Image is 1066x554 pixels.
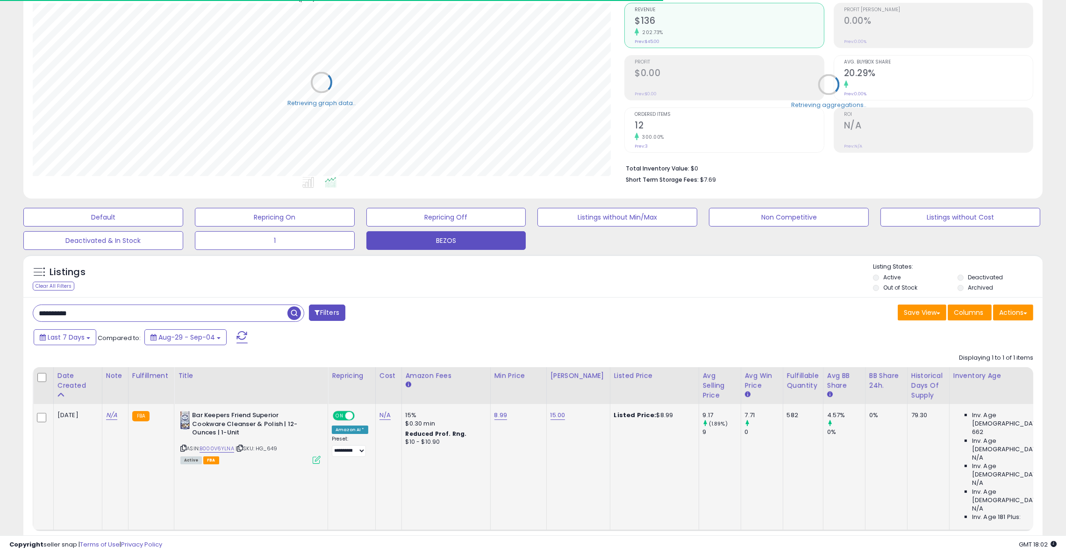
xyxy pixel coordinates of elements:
small: Amazon Fees. [406,381,411,389]
a: Terms of Use [80,540,120,549]
button: BEZOS [366,231,526,250]
div: Avg BB Share [827,371,861,391]
span: 662 [972,428,983,436]
div: Note [106,371,124,381]
button: Save View [898,305,946,320]
div: 582 [787,411,816,419]
span: 2025-09-12 18:02 GMT [1019,540,1057,549]
span: All listings currently available for purchase on Amazon [180,456,202,464]
div: Cost [379,371,398,381]
span: N/A [972,479,983,487]
div: [PERSON_NAME] [551,371,606,381]
div: Listed Price [614,371,695,381]
button: Actions [993,305,1033,320]
label: Deactivated [968,273,1003,281]
label: Active [883,273,901,281]
span: Inv. Age [DEMOGRAPHIC_DATA]: [972,437,1058,454]
div: $10 - $10.90 [406,438,483,446]
div: Preset: [332,436,368,456]
div: BB Share 24h. [869,371,903,391]
span: Inv. Age [DEMOGRAPHIC_DATA]: [972,462,1058,479]
span: FBA [203,456,219,464]
div: Fulfillable Quantity [787,371,819,391]
button: Repricing On [195,208,355,227]
h5: Listings [50,266,86,279]
div: 7.71 [745,411,783,419]
div: Retrieving aggregations.. [791,100,866,109]
small: Avg Win Price. [745,391,751,399]
button: Listings without Min/Max [537,208,697,227]
div: Retrieving graph data.. [287,99,356,107]
label: Archived [968,284,993,291]
div: 0 [745,428,783,436]
span: Last 7 Days [48,333,85,342]
b: Reduced Prof. Rng. [406,430,467,438]
button: Aug-29 - Sep-04 [144,329,227,345]
div: $0.30 min [406,419,483,428]
div: Date Created [57,371,98,391]
div: Displaying 1 to 1 of 1 items [959,354,1033,362]
label: Out of Stock [883,284,917,291]
div: Repricing [332,371,372,381]
small: (1.89%) [709,420,728,427]
button: Last 7 Days [34,329,96,345]
div: Title [178,371,324,381]
span: N/A [972,504,983,513]
span: ON [334,412,345,420]
div: 0% [869,411,900,419]
button: Listings without Cost [880,208,1040,227]
img: 51kY+eaq0vL._SL40_.jpg [180,411,190,430]
p: Listing States: [873,263,1043,271]
div: Inventory Age [953,371,1061,381]
a: 15.00 [551,411,565,420]
b: Bar Keepers Friend Superior Cookware Cleanser & Polish | 12-Ounces | 1-Unit [192,411,306,440]
button: Repricing Off [366,208,526,227]
small: Avg BB Share. [827,391,833,399]
span: Inv. Age 181 Plus: [972,513,1021,521]
div: 79.30 [911,411,942,419]
a: B000V6YLNA [200,445,234,453]
div: 15% [406,411,483,419]
a: Privacy Policy [121,540,162,549]
div: Fulfillment [132,371,170,381]
button: Columns [948,305,992,320]
span: OFF [353,412,368,420]
span: Aug-29 - Sep-04 [158,333,215,342]
div: Clear All Filters [33,282,74,291]
span: Compared to: [98,334,141,342]
a: 8.99 [494,411,508,420]
span: Columns [954,308,983,317]
div: 4.57% [827,411,865,419]
strong: Copyright [9,540,43,549]
b: Listed Price: [614,411,657,419]
button: Non Competitive [709,208,869,227]
button: 1 [195,231,355,250]
div: Avg Selling Price [703,371,737,400]
span: Inv. Age [DEMOGRAPHIC_DATA]-180: [972,488,1058,504]
div: 9 [703,428,741,436]
a: N/A [106,411,117,420]
div: 0% [827,428,865,436]
span: Inv. Age [DEMOGRAPHIC_DATA]: [972,411,1058,428]
div: [DATE] [57,411,95,419]
small: FBA [132,411,150,421]
button: Filters [309,305,345,321]
button: Deactivated & In Stock [23,231,183,250]
div: 9.17 [703,411,741,419]
div: seller snap | | [9,540,162,549]
div: Min Price [494,371,543,381]
div: ASIN: [180,411,321,463]
button: Default [23,208,183,227]
span: N/A [972,454,983,462]
div: $8.99 [614,411,692,419]
div: Historical Days Of Supply [911,371,945,400]
div: Avg Win Price [745,371,779,391]
span: | SKU: HG_649 [236,445,277,452]
a: N/A [379,411,391,420]
div: Amazon AI * [332,426,368,434]
div: Amazon Fees [406,371,486,381]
